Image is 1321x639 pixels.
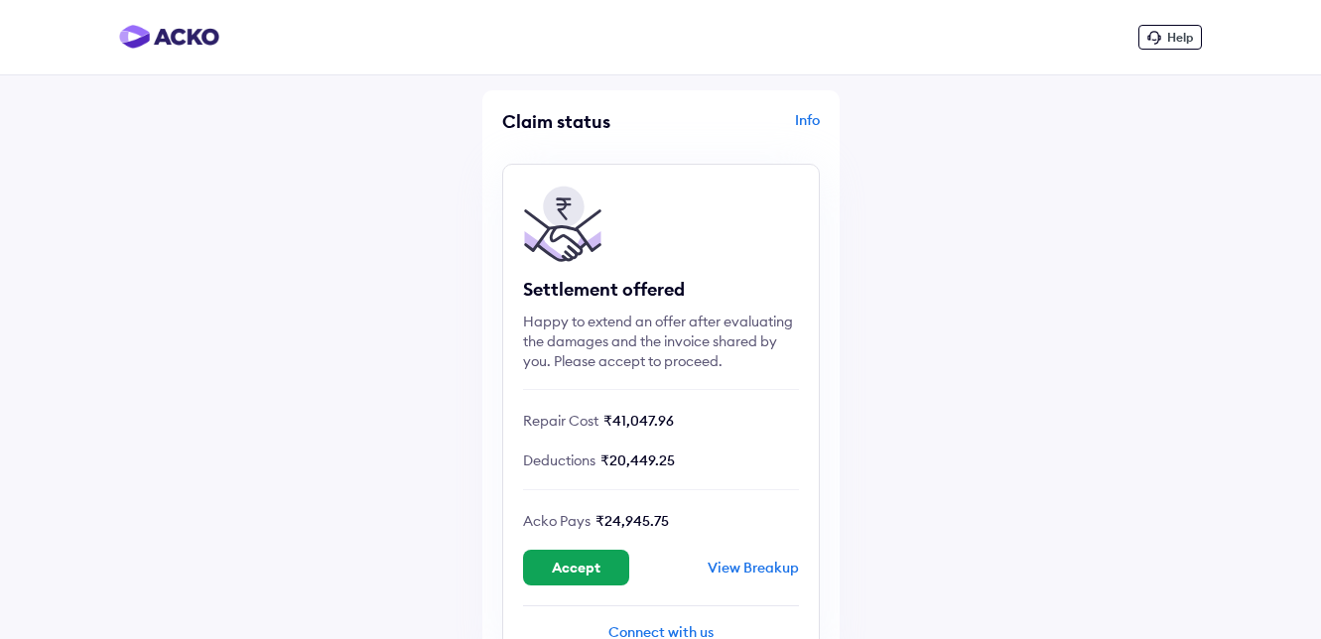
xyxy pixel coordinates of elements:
img: horizontal-gradient.png [119,25,219,49]
div: Info [666,110,820,148]
div: Happy to extend an offer after evaluating the damages and the invoice shared by you. Please accep... [523,312,799,371]
div: Settlement offered [523,278,799,302]
span: ₹24,945.75 [595,512,669,530]
div: View Breakup [708,559,799,576]
div: Claim status [502,110,656,133]
button: Accept [523,550,629,585]
span: ₹41,047.96 [603,412,674,430]
span: ₹20,449.25 [600,451,675,469]
span: Acko Pays [523,512,591,530]
span: Deductions [523,451,595,469]
span: Repair Cost [523,412,598,430]
span: Help [1167,30,1193,45]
